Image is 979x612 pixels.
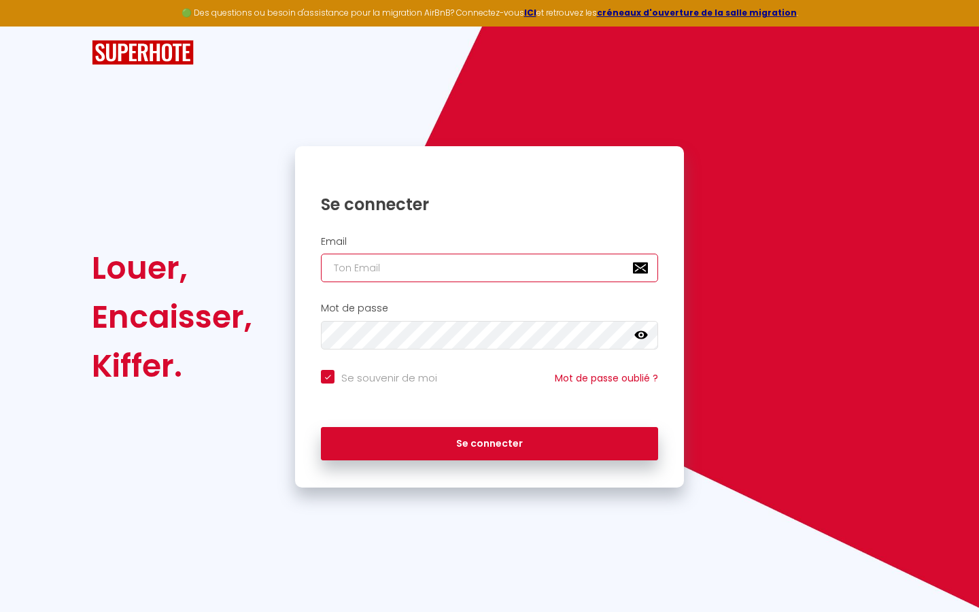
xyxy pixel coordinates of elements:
[321,254,658,282] input: Ton Email
[321,427,658,461] button: Se connecter
[555,371,658,385] a: Mot de passe oublié ?
[92,341,252,390] div: Kiffer.
[597,7,797,18] a: créneaux d'ouverture de la salle migration
[11,5,52,46] button: Ouvrir le widget de chat LiveChat
[321,303,658,314] h2: Mot de passe
[524,7,536,18] a: ICI
[321,194,658,215] h1: Se connecter
[321,236,658,248] h2: Email
[92,243,252,292] div: Louer,
[92,292,252,341] div: Encaisser,
[92,40,194,65] img: SuperHote logo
